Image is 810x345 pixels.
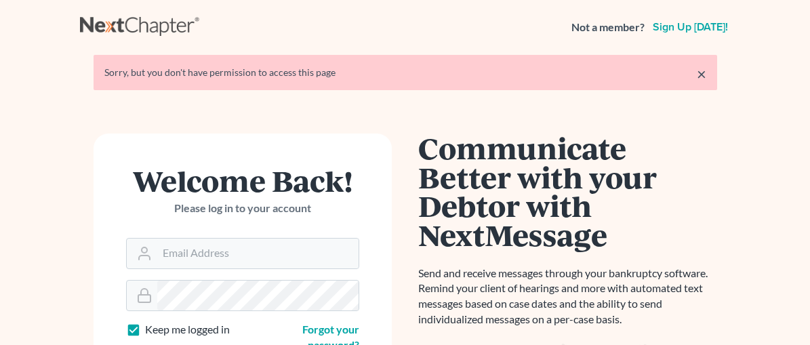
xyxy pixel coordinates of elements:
[145,322,230,338] label: Keep me logged in
[126,166,359,195] h1: Welcome Back!
[697,66,706,82] a: ×
[419,134,717,249] h1: Communicate Better with your Debtor with NextMessage
[157,239,359,268] input: Email Address
[419,266,717,327] p: Send and receive messages through your bankruptcy software. Remind your client of hearings and mo...
[104,66,706,79] div: Sorry, but you don't have permission to access this page
[650,22,731,33] a: Sign up [DATE]!
[571,20,645,35] strong: Not a member?
[126,201,359,216] p: Please log in to your account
